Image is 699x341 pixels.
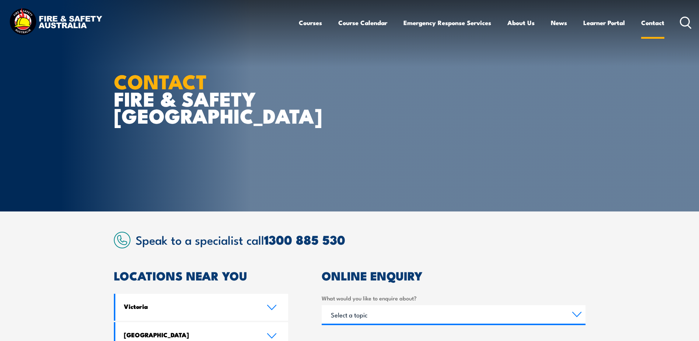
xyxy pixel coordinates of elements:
a: Learner Portal [583,13,625,32]
h4: Victoria [124,302,256,310]
h2: LOCATIONS NEAR YOU [114,270,289,280]
h2: Speak to a specialist call [136,233,586,246]
a: News [551,13,567,32]
a: Courses [299,13,322,32]
h2: ONLINE ENQUIRY [322,270,586,280]
a: Emergency Response Services [403,13,491,32]
a: About Us [507,13,535,32]
h1: FIRE & SAFETY [GEOGRAPHIC_DATA] [114,72,296,124]
h4: [GEOGRAPHIC_DATA] [124,331,256,339]
a: Course Calendar [338,13,387,32]
a: 1300 885 530 [264,230,345,249]
a: Victoria [115,294,289,321]
label: What would you like to enquire about? [322,294,586,302]
a: Contact [641,13,664,32]
strong: CONTACT [114,65,207,96]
